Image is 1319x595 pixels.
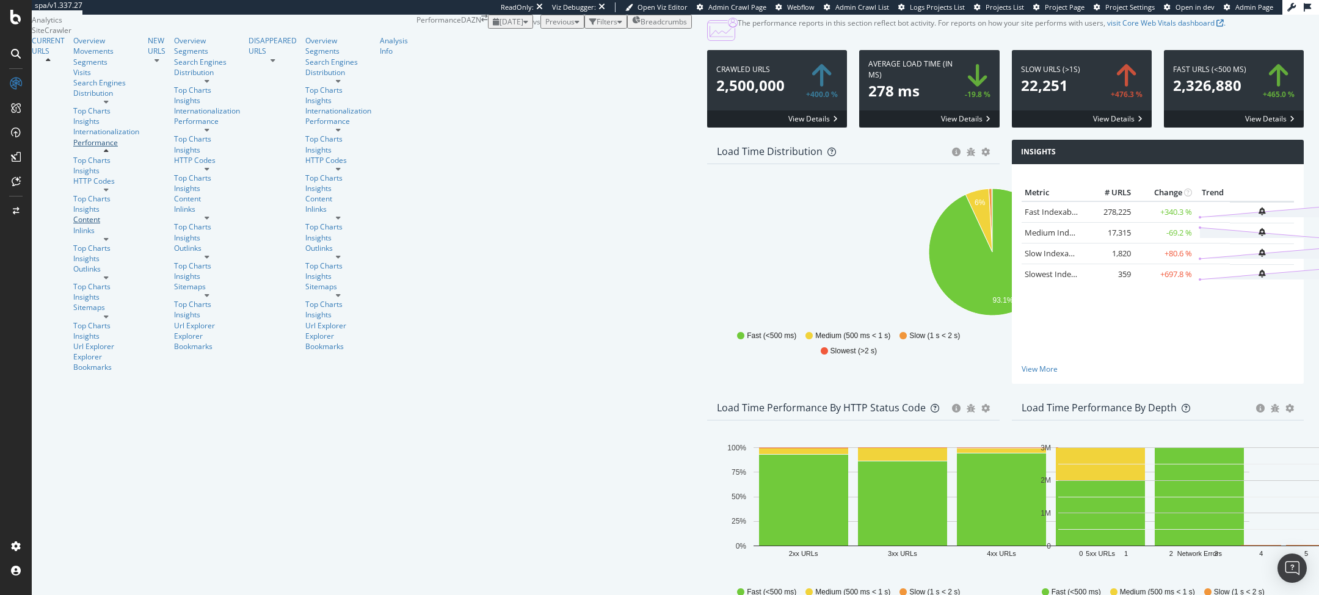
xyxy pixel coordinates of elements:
div: Search Engines [73,78,126,88]
a: Distribution [73,88,139,98]
a: Insights [73,204,139,214]
a: Outlinks [73,264,139,274]
div: Load Time Performance by HTTP Status Code [717,402,926,414]
span: Admin Crawl Page [708,2,766,12]
a: Logs Projects List [898,2,965,12]
a: Top Charts [73,193,139,204]
a: Insights [305,95,371,106]
a: Top Charts [174,173,240,183]
a: Distribution [305,67,371,78]
a: Segments [174,46,208,56]
td: 278,225 [1085,201,1134,223]
th: Change [1134,184,1195,202]
span: Slowest (>2 s) [830,346,877,356]
div: Explorer Bookmarks [73,352,139,372]
a: Insights [73,116,139,126]
text: 25% [732,517,746,525]
button: Breadcrumbs [627,15,692,29]
a: Insights [174,183,240,193]
div: Top Charts [174,261,240,271]
span: Admin Crawl List [835,2,889,12]
a: Internationalization [305,106,371,116]
a: Top Charts [305,299,371,309]
a: Insights [174,233,240,243]
a: Admin Crawl List [824,2,889,12]
a: Insights [305,183,371,193]
text: 3M [1041,443,1051,452]
div: Insights [174,309,240,320]
span: Admin Page [1235,2,1273,12]
div: HTTP Codes [73,176,139,186]
text: 3xx URLs [888,550,917,557]
text: 3 [1214,550,1218,557]
a: Performance [305,116,371,126]
a: Open in dev [1164,2,1215,12]
div: Explorer Bookmarks [174,331,240,352]
div: Top Charts [174,222,240,232]
div: Search Engines [174,57,227,67]
div: Top Charts [73,155,139,165]
div: Inlinks [73,225,139,236]
a: Admin Crawl Page [697,2,766,12]
h4: Insights [1021,146,1056,158]
div: circle-info [952,404,961,413]
a: Top Charts [73,320,139,331]
div: Top Charts [305,222,371,232]
a: Insights [73,165,139,176]
div: Performance [416,15,461,25]
a: Performance [73,137,139,148]
a: Top Charts [305,261,371,271]
div: Overview [305,35,371,46]
div: Viz Debugger: [552,2,596,12]
a: Performance [174,116,240,126]
a: Top Charts [73,281,139,292]
svg: A chart. [717,184,1268,325]
a: Segments [305,46,340,56]
div: Explorer Bookmarks [305,331,371,352]
a: Projects List [974,2,1024,12]
a: Segments [73,57,107,67]
div: Top Charts [73,106,139,116]
text: 1M [1041,509,1051,517]
a: Top Charts [305,134,371,144]
a: Top Charts [73,243,139,253]
button: [DATE] [488,15,533,29]
div: Inlinks [305,204,371,214]
div: A chart. [717,440,1268,582]
div: Content [305,193,371,204]
a: Top Charts [174,299,240,309]
a: Movements [73,46,139,56]
div: Insights [73,331,139,341]
a: CURRENT URLS [32,35,65,56]
th: Trend [1195,184,1230,202]
div: DISAPPEARED URLS [249,35,297,56]
text: 6% [975,198,986,207]
text: 50% [732,492,746,501]
a: Analysis Info [380,35,408,56]
div: Insights [305,145,371,155]
td: +340.3 % [1134,201,1195,223]
a: Top Charts [174,134,240,144]
a: Outlinks [174,243,240,253]
a: Open Viz Editor [625,2,688,12]
th: Metric [1022,184,1086,202]
span: Medium (500 ms < 1 s) [815,331,890,341]
td: -69.2 % [1134,223,1195,243]
div: bell-plus [1259,270,1265,278]
span: Project Page [1045,2,1085,12]
text: 5 [1304,550,1307,557]
text: 4 [1259,550,1263,557]
span: Slow (1 s < 2 s) [909,331,960,341]
text: 75% [732,468,746,477]
div: circle-info [952,148,961,156]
